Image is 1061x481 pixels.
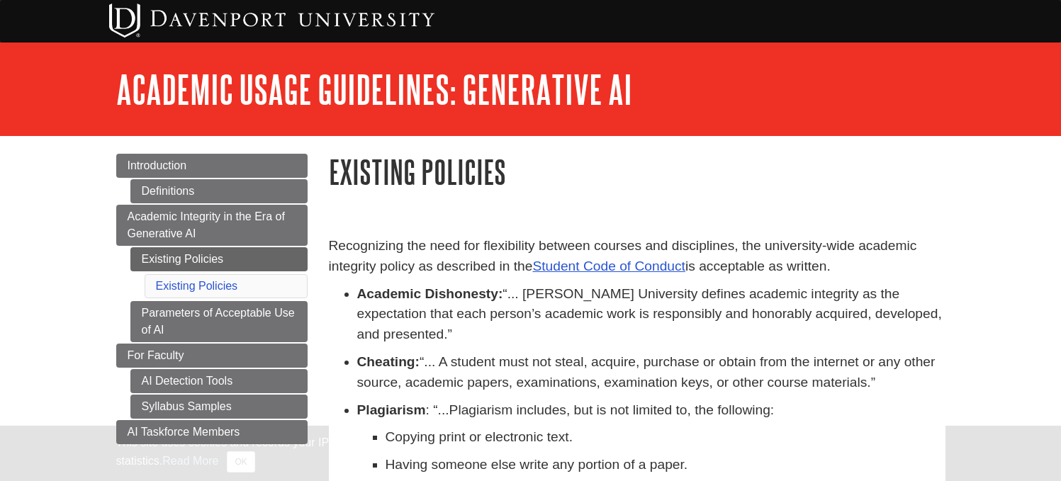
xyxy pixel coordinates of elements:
h1: Existing Policies [329,154,945,190]
a: Syllabus Samples [130,395,308,419]
a: AI Detection Tools [130,369,308,393]
p: Recognizing the need for flexibility between courses and disciplines, the university-wide academi... [329,236,945,277]
p: : “...Plagiarism includes, but is not limited to, the following: [357,400,945,421]
a: Academic Integrity in the Era of Generative AI [116,205,308,246]
span: For Faculty [128,349,184,361]
strong: Plagiarism [357,402,426,417]
p: Having someone else write any portion of a paper. [386,455,945,475]
a: Definitions [130,179,308,203]
a: Student Code of Conduct [532,259,685,273]
img: Davenport University [109,4,434,38]
p: Copying print or electronic text. [386,427,945,448]
div: Guide Page Menu [116,154,308,444]
a: Introduction [116,154,308,178]
a: For Faculty [116,344,308,368]
a: Existing Policies [156,280,238,292]
a: Existing Policies [130,247,308,271]
strong: Academic Dishonesty: [357,286,503,301]
strong: Cheating: [357,354,420,369]
span: Academic Integrity in the Era of Generative AI [128,210,285,239]
span: AI Taskforce Members [128,426,240,438]
p: “... [PERSON_NAME] University defines academic integrity as the expectation that each person’s ac... [357,284,945,345]
a: Academic Usage Guidelines: Generative AI [116,67,632,111]
span: Introduction [128,159,187,171]
a: Parameters of Acceptable Use of AI [130,301,308,342]
a: AI Taskforce Members [116,420,308,444]
p: “... A student must not steal, acquire, purchase or obtain from the internet or any other source,... [357,352,945,393]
